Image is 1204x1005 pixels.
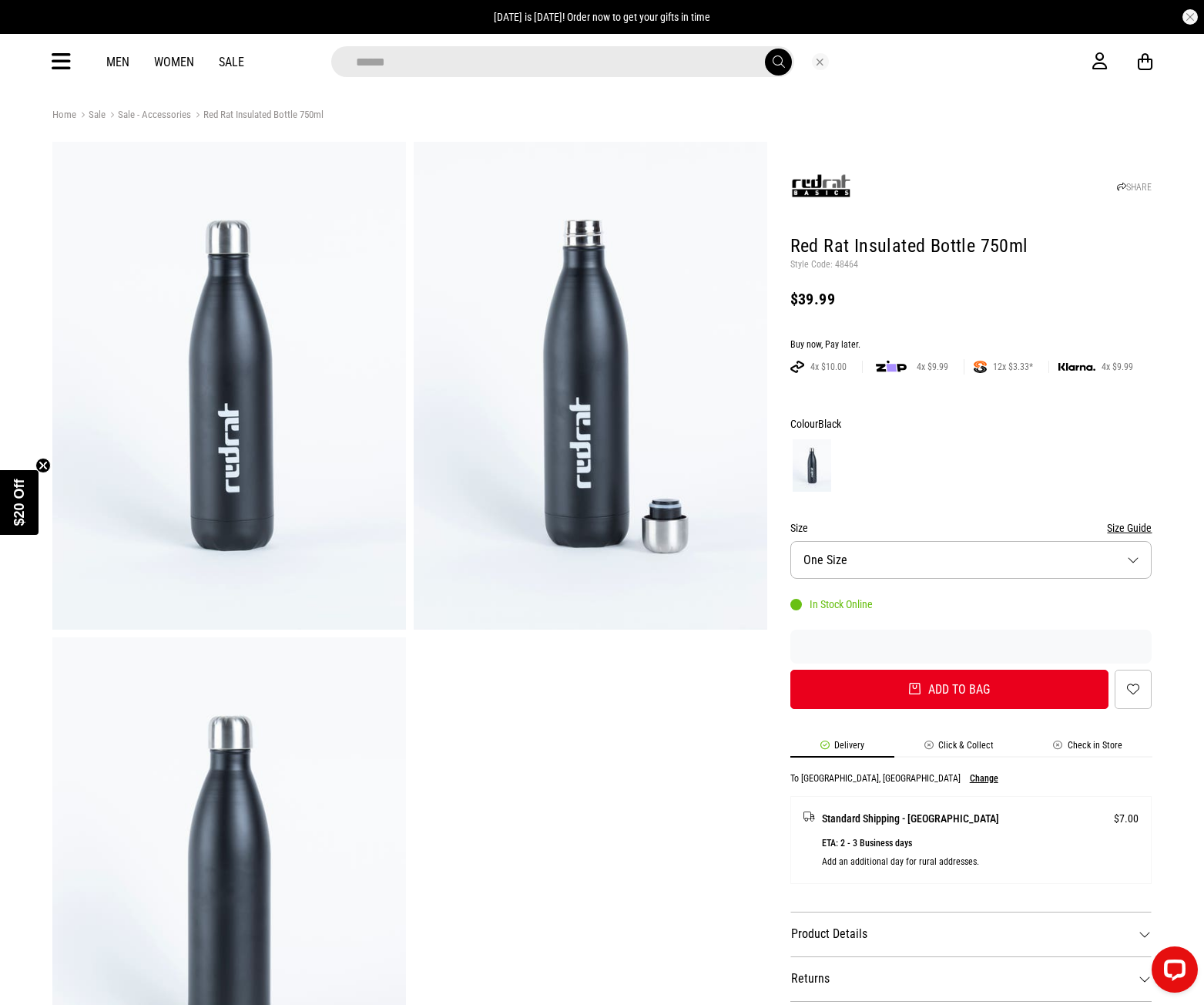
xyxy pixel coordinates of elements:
[793,439,831,492] img: Black
[812,53,829,70] button: Close search
[790,259,1152,271] p: Style Code: 48464
[1139,940,1204,1005] iframe: LiveChat chat widget
[790,912,1152,956] dt: Product Details
[974,361,987,373] img: SPLITPAY
[804,361,853,373] span: 4x $10.00
[76,109,106,123] a: Sale
[790,339,1152,351] div: Buy now, Pay later.
[790,519,1152,537] div: Size
[894,740,1024,758] li: Click & Collect
[1024,740,1152,758] li: Check in Store
[106,55,129,69] a: Men
[790,670,1109,709] button: Add to bag
[35,458,51,473] button: Close teaser
[414,142,767,630] img: Red Rat Insulated Bottle 750ml in Black
[154,55,194,69] a: Women
[790,234,1152,259] h1: Red Rat Insulated Bottle 750ml
[219,55,244,69] a: Sale
[790,361,804,373] img: AFTERPAY
[790,598,873,610] div: In Stock Online
[494,11,710,23] span: [DATE] is [DATE]! Order now to get your gifts in time
[1095,361,1139,373] span: 4x $9.99
[790,639,1152,654] iframe: Customer reviews powered by Trustpilot
[818,418,841,430] span: Black
[790,773,961,784] p: To [GEOGRAPHIC_DATA], [GEOGRAPHIC_DATA]
[911,361,954,373] span: 4x $9.99
[790,740,894,758] li: Delivery
[790,541,1152,579] button: One Size
[970,773,998,784] button: Change
[191,109,324,123] a: Red Rat Insulated Bottle 750ml
[1117,182,1152,193] a: SHARE
[790,956,1152,1001] dt: Returns
[106,109,191,123] a: Sale - Accessories
[1107,519,1152,537] button: Size Guide
[790,415,1152,433] div: Colour
[822,809,999,828] span: Standard Shipping - [GEOGRAPHIC_DATA]
[790,155,852,217] img: Basics by Red Rat
[1058,363,1095,371] img: KLARNA
[790,290,1152,308] div: $39.99
[803,553,847,567] span: One Size
[876,359,907,375] img: zip
[52,109,76,120] a: Home
[52,142,406,630] img: Red Rat Insulated Bottle 750ml in Black
[1114,809,1139,828] span: $7.00
[822,834,1139,871] p: ETA: 2 - 3 Business days Add an additional day for rural addresses.
[12,479,27,526] span: $20 Off
[987,361,1039,373] span: 12x $3.33*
